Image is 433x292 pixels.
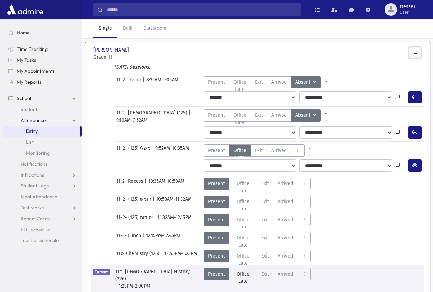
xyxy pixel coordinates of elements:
span: Present [208,112,225,119]
span: Office Late [233,252,253,267]
span: Students [21,106,39,112]
span: | [145,178,148,190]
span: Arrived [271,147,287,154]
span: 11c- [DEMOGRAPHIC_DATA] History (226) [115,268,198,282]
a: Bulk [117,19,138,38]
div: AttTypes [204,76,331,88]
span: School [17,95,31,101]
span: Exit [261,216,269,223]
span: Arrived [278,216,293,223]
span: My Reports [17,79,41,85]
a: My Reports [3,77,82,87]
span: 11-2- יסודות (125) [116,214,154,226]
span: 8:35AM-9:05AM [146,76,178,88]
input: Search [103,3,301,16]
span: User [400,10,415,15]
span: ttesser [400,4,415,10]
i: [DATE] Sessions: [114,64,150,70]
a: Infractions [3,169,82,180]
span: Arrived [278,270,293,278]
span: Student Logs [21,183,49,189]
a: Meal Attendance [3,191,82,202]
a: My Appointments [3,66,82,77]
span: Arrived [271,79,287,86]
img: AdmirePro [5,3,45,16]
span: | [143,76,146,88]
a: Entry [3,126,80,137]
div: AttTypes [204,144,315,157]
button: Absent [291,76,321,88]
span: 11:32AM-12:15PM [157,214,192,226]
a: Single [93,19,117,38]
span: Office Late [233,79,246,93]
span: Report Cards [21,215,50,222]
span: | [152,144,155,157]
a: Home [3,27,82,38]
span: 11-2- משלי (125) [116,144,152,157]
span: Exit [261,180,269,187]
span: Absent [295,79,312,86]
a: PTC Schedule [3,224,82,235]
span: 9:10AM-9:52AM [116,116,148,124]
div: AttTypes [204,109,331,122]
span: Exit [255,79,263,86]
a: Students [3,104,82,115]
span: 11-2- תפילה [116,76,143,88]
span: Present [208,79,225,86]
span: Arrived [278,180,293,187]
span: Meal Attendance [21,194,58,200]
span: | [154,214,157,226]
div: AttTypes [204,178,311,190]
div: AttTypes [204,196,311,208]
a: Student Logs [3,180,82,191]
a: Attendance [3,115,82,126]
span: Attendance [21,117,46,123]
span: Exit [261,270,269,278]
span: Exit [261,234,269,241]
span: Current [93,269,110,275]
span: Entry [26,128,38,134]
span: 12:45PM-1:23PM [164,250,197,262]
span: Notifications [21,161,48,167]
button: Absent [291,109,321,122]
span: Arrived [278,234,293,241]
span: Office Late [233,112,246,126]
span: 10:50AM-11:32AM [156,196,192,208]
span: Present [208,198,225,205]
span: Teacher Schedule [21,237,59,244]
span: 12:15PM-12:45PM [146,232,180,244]
span: Present [208,234,225,241]
span: Infractions [21,172,44,178]
span: 11-2- Lunch [116,232,142,244]
span: Exit [255,147,263,154]
a: Notifications [3,158,82,169]
span: | [189,109,192,116]
span: Present [208,147,225,154]
a: Test Marks [3,202,82,213]
span: Time Tracking [17,46,48,52]
span: 11-2- Recess [116,178,145,190]
span: Exit [261,252,269,260]
span: Present [208,216,225,223]
span: Arrived [278,198,293,205]
div: AttTypes [204,214,311,226]
a: Report Cards [3,213,82,224]
a: List [3,137,82,148]
span: Exit [255,112,263,119]
span: | [161,250,164,262]
span: Office Late [233,198,253,212]
span: Test Marks [21,205,44,211]
span: Monitoring [26,150,50,156]
span: My Appointments [17,68,55,74]
span: | [153,196,156,208]
span: Present [208,270,225,278]
span: Arrived [271,112,287,119]
span: | [142,232,146,244]
a: Time Tracking [3,44,82,55]
span: Office Late [233,216,253,231]
span: [PERSON_NAME] [93,46,130,54]
span: Grade 11 [93,54,142,61]
span: 10:35AM-10:50AM [148,178,184,190]
span: List [26,139,34,145]
span: Arrived [278,252,293,260]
